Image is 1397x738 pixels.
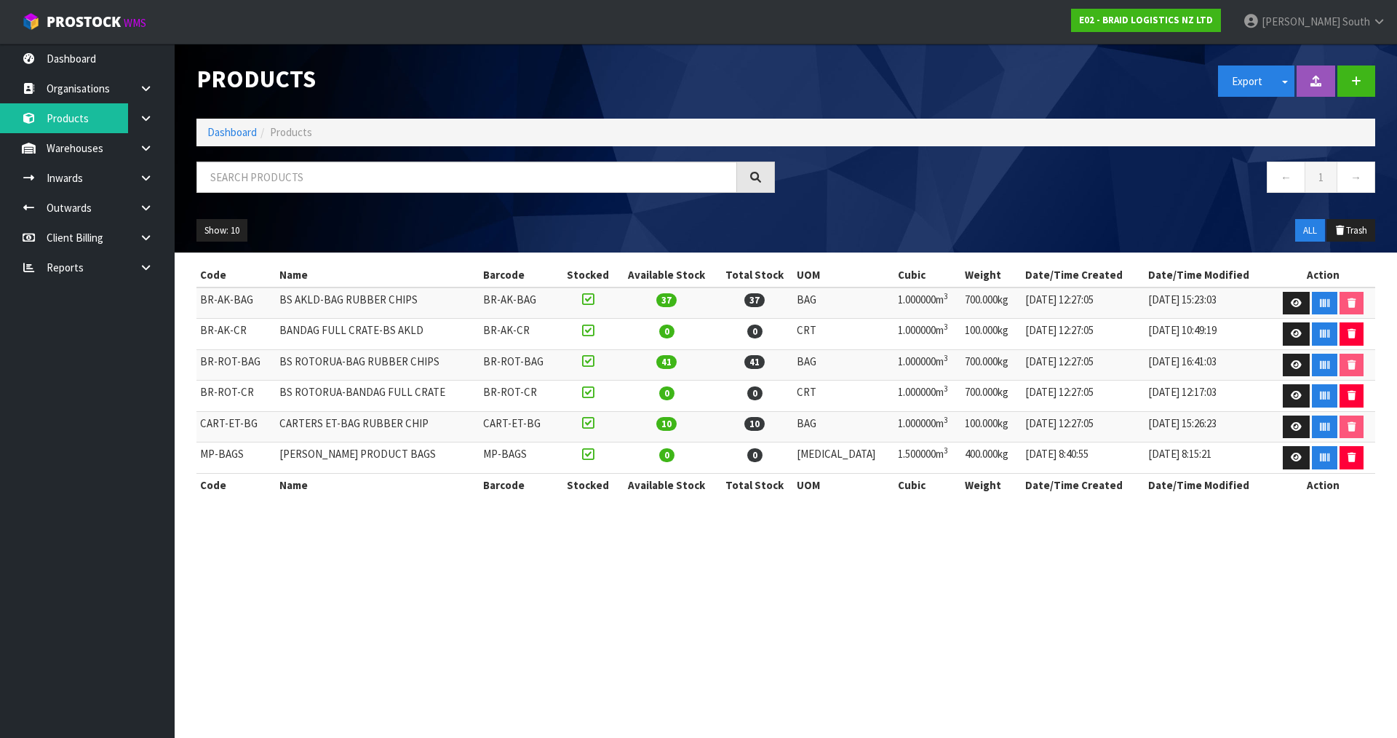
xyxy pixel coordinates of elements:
[276,349,479,381] td: BS ROTORUA-BAG RUBBER CHIPS
[1145,287,1272,319] td: [DATE] 15:23:03
[207,125,257,139] a: Dashboard
[276,287,479,319] td: BS AKLD-BAG RUBBER CHIPS
[1145,411,1272,443] td: [DATE] 15:26:23
[894,443,962,474] td: 1.500000m
[656,355,677,369] span: 41
[961,349,1021,381] td: 700.000kg
[196,349,276,381] td: BR-ROT-BAG
[617,263,716,287] th: Available Stock
[1022,349,1145,381] td: [DATE] 12:27:05
[479,381,559,412] td: BR-ROT-CR
[1218,66,1276,97] button: Export
[656,293,677,307] span: 37
[22,12,40,31] img: cube-alt.png
[659,325,674,338] span: 0
[1272,263,1375,287] th: Action
[276,473,479,496] th: Name
[1272,473,1375,496] th: Action
[1022,287,1145,319] td: [DATE] 12:27:05
[744,293,765,307] span: 37
[1337,162,1375,193] a: →
[716,263,793,287] th: Total Stock
[744,355,765,369] span: 41
[1305,162,1337,193] a: 1
[1145,263,1272,287] th: Date/Time Modified
[961,319,1021,350] td: 100.000kg
[1022,263,1145,287] th: Date/Time Created
[894,319,962,350] td: 1.000000m
[961,287,1021,319] td: 700.000kg
[894,263,962,287] th: Cubic
[1022,443,1145,474] td: [DATE] 8:40:55
[196,319,276,350] td: BR-AK-CR
[894,411,962,443] td: 1.000000m
[659,386,674,400] span: 0
[196,219,247,242] button: Show: 10
[793,381,894,412] td: CRT
[1022,319,1145,350] td: [DATE] 12:27:05
[1295,219,1325,242] button: ALL
[961,473,1021,496] th: Weight
[747,448,763,462] span: 0
[196,381,276,412] td: BR-ROT-CR
[276,381,479,412] td: BS ROTORUA-BANDAG FULL CRATE
[270,125,312,139] span: Products
[894,287,962,319] td: 1.000000m
[961,381,1021,412] td: 700.000kg
[747,325,763,338] span: 0
[944,353,948,363] sup: 3
[1071,9,1221,32] a: E02 - BRAID LOGISTICS NZ LTD
[1326,219,1375,242] button: Trash
[617,473,716,496] th: Available Stock
[1262,15,1340,28] span: [PERSON_NAME]
[894,349,962,381] td: 1.000000m
[1145,349,1272,381] td: [DATE] 16:41:03
[124,16,146,30] small: WMS
[894,381,962,412] td: 1.000000m
[1342,15,1370,28] span: South
[944,384,948,394] sup: 3
[744,417,765,431] span: 10
[479,411,559,443] td: CART-ET-BG
[793,263,894,287] th: UOM
[479,473,559,496] th: Barcode
[479,443,559,474] td: MP-BAGS
[196,263,276,287] th: Code
[797,162,1375,197] nav: Page navigation
[276,263,479,287] th: Name
[716,473,793,496] th: Total Stock
[479,263,559,287] th: Barcode
[747,386,763,400] span: 0
[944,415,948,425] sup: 3
[479,287,559,319] td: BR-AK-BAG
[944,322,948,332] sup: 3
[196,287,276,319] td: BR-AK-BAG
[196,443,276,474] td: MP-BAGS
[793,411,894,443] td: BAG
[961,411,1021,443] td: 100.000kg
[793,349,894,381] td: BAG
[276,411,479,443] td: CARTERS ET-BAG RUBBER CHIP
[1022,411,1145,443] td: [DATE] 12:27:05
[944,445,948,456] sup: 3
[1267,162,1305,193] a: ←
[196,162,737,193] input: Search products
[1145,381,1272,412] td: [DATE] 12:17:03
[793,319,894,350] td: CRT
[196,411,276,443] td: CART-ET-BG
[793,443,894,474] td: [MEDICAL_DATA]
[559,473,617,496] th: Stocked
[559,263,617,287] th: Stocked
[1022,381,1145,412] td: [DATE] 12:27:05
[1145,443,1272,474] td: [DATE] 8:15:21
[479,319,559,350] td: BR-AK-CR
[276,443,479,474] td: [PERSON_NAME] PRODUCT BAGS
[47,12,121,31] span: ProStock
[196,473,276,496] th: Code
[196,66,775,92] h1: Products
[659,448,674,462] span: 0
[276,319,479,350] td: BANDAG FULL CRATE-BS AKLD
[479,349,559,381] td: BR-ROT-BAG
[1022,473,1145,496] th: Date/Time Created
[1079,14,1213,26] strong: E02 - BRAID LOGISTICS NZ LTD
